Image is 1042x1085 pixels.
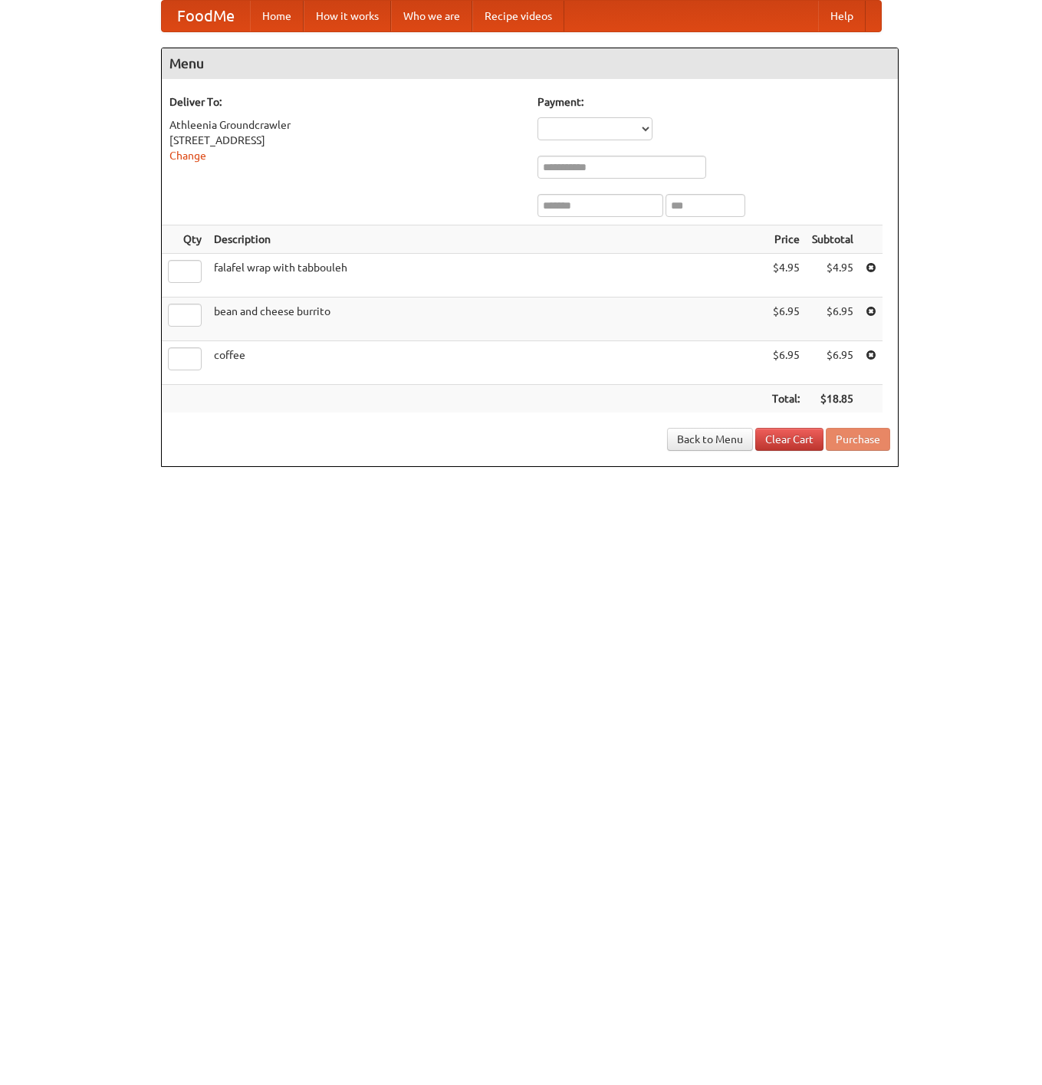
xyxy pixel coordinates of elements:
[766,298,806,341] td: $6.95
[667,428,753,451] a: Back to Menu
[826,428,890,451] button: Purchase
[208,341,766,385] td: coffee
[806,225,860,254] th: Subtotal
[766,385,806,413] th: Total:
[169,150,206,162] a: Change
[537,94,890,110] h5: Payment:
[766,225,806,254] th: Price
[766,341,806,385] td: $6.95
[162,225,208,254] th: Qty
[806,254,860,298] td: $4.95
[208,225,766,254] th: Description
[391,1,472,31] a: Who we are
[208,254,766,298] td: falafel wrap with tabbouleh
[806,298,860,341] td: $6.95
[766,254,806,298] td: $4.95
[169,117,522,133] div: Athleenia Groundcrawler
[162,1,250,31] a: FoodMe
[250,1,304,31] a: Home
[169,94,522,110] h5: Deliver To:
[162,48,898,79] h4: Menu
[818,1,866,31] a: Help
[755,428,823,451] a: Clear Cart
[806,385,860,413] th: $18.85
[208,298,766,341] td: bean and cheese burrito
[806,341,860,385] td: $6.95
[304,1,391,31] a: How it works
[169,133,522,148] div: [STREET_ADDRESS]
[472,1,564,31] a: Recipe videos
